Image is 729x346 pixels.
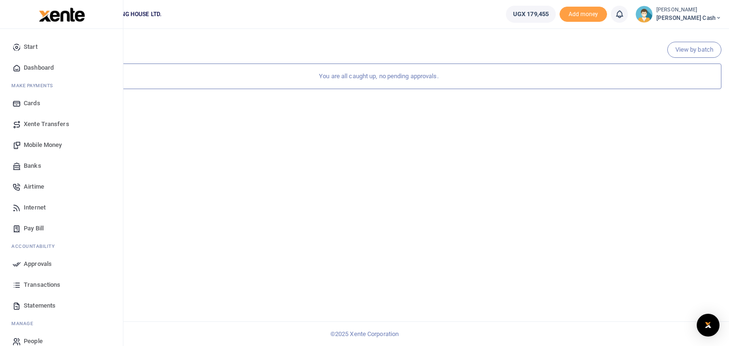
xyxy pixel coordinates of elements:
[24,182,44,191] span: Airtime
[656,6,721,14] small: [PERSON_NAME]
[560,10,607,17] a: Add money
[560,7,607,22] li: Toup your wallet
[24,301,56,310] span: Statements
[39,8,85,22] img: logo-large
[8,93,115,114] a: Cards
[8,197,115,218] a: Internet
[24,161,41,171] span: Banks
[8,155,115,176] a: Banks
[24,119,69,129] span: Xente Transfers
[667,42,721,58] a: View by batch
[36,41,721,51] h4: Pending your approval
[8,218,115,239] a: Pay Bill
[24,259,52,269] span: Approvals
[636,6,653,23] img: profile-user
[8,114,115,135] a: Xente Transfers
[16,320,34,327] span: anage
[636,6,721,23] a: profile-user [PERSON_NAME] [PERSON_NAME] Cash
[8,57,115,78] a: Dashboard
[502,6,560,23] li: Wallet ballance
[8,36,115,57] a: Start
[24,203,46,212] span: Internet
[656,14,721,22] span: [PERSON_NAME] Cash
[24,140,62,150] span: Mobile Money
[24,42,37,52] span: Start
[8,254,115,274] a: Approvals
[16,82,53,89] span: ake Payments
[506,6,556,23] a: UGX 179,455
[24,99,40,108] span: Cards
[8,316,115,331] li: M
[560,7,607,22] span: Add money
[8,274,115,295] a: Transactions
[8,135,115,155] a: Mobile Money
[8,239,115,254] li: Ac
[36,64,721,89] div: You are all caught up, no pending approvals.
[513,9,549,19] span: UGX 179,455
[24,280,60,290] span: Transactions
[24,337,43,346] span: People
[697,314,720,337] div: Open Intercom Messenger
[19,243,55,250] span: countability
[24,63,54,73] span: Dashboard
[8,295,115,316] a: Statements
[38,10,85,18] a: logo-small logo-large logo-large
[8,176,115,197] a: Airtime
[8,78,115,93] li: M
[24,224,44,233] span: Pay Bill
